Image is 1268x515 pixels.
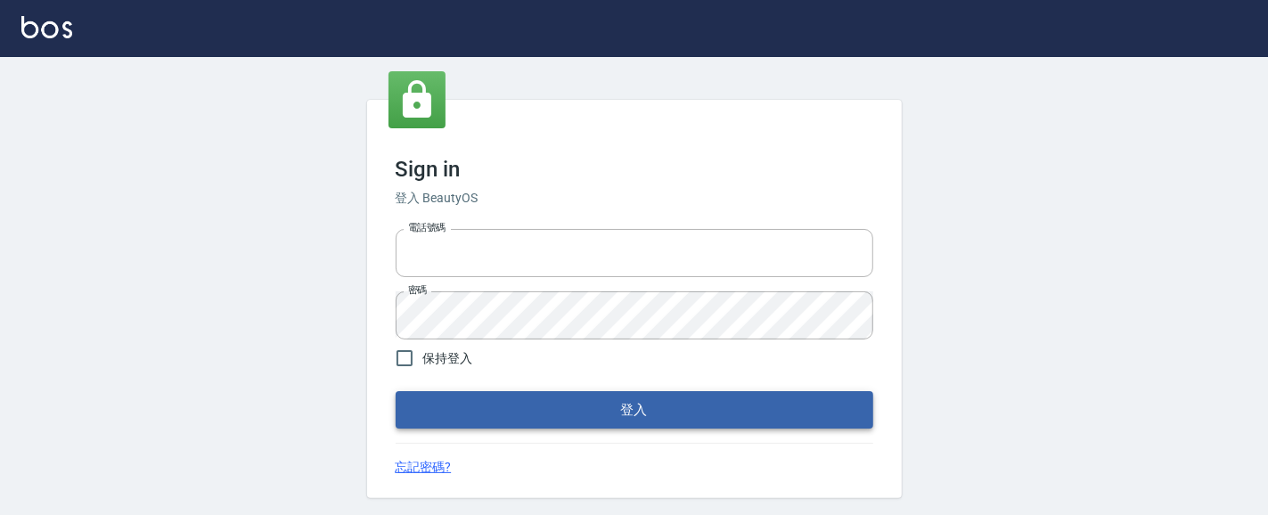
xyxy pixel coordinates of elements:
[396,189,873,208] h6: 登入 BeautyOS
[396,391,873,429] button: 登入
[396,458,452,477] a: 忘記密碼?
[408,221,446,234] label: 電話號碼
[21,16,72,38] img: Logo
[408,283,427,297] label: 密碼
[423,349,473,368] span: 保持登入
[396,157,873,182] h3: Sign in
